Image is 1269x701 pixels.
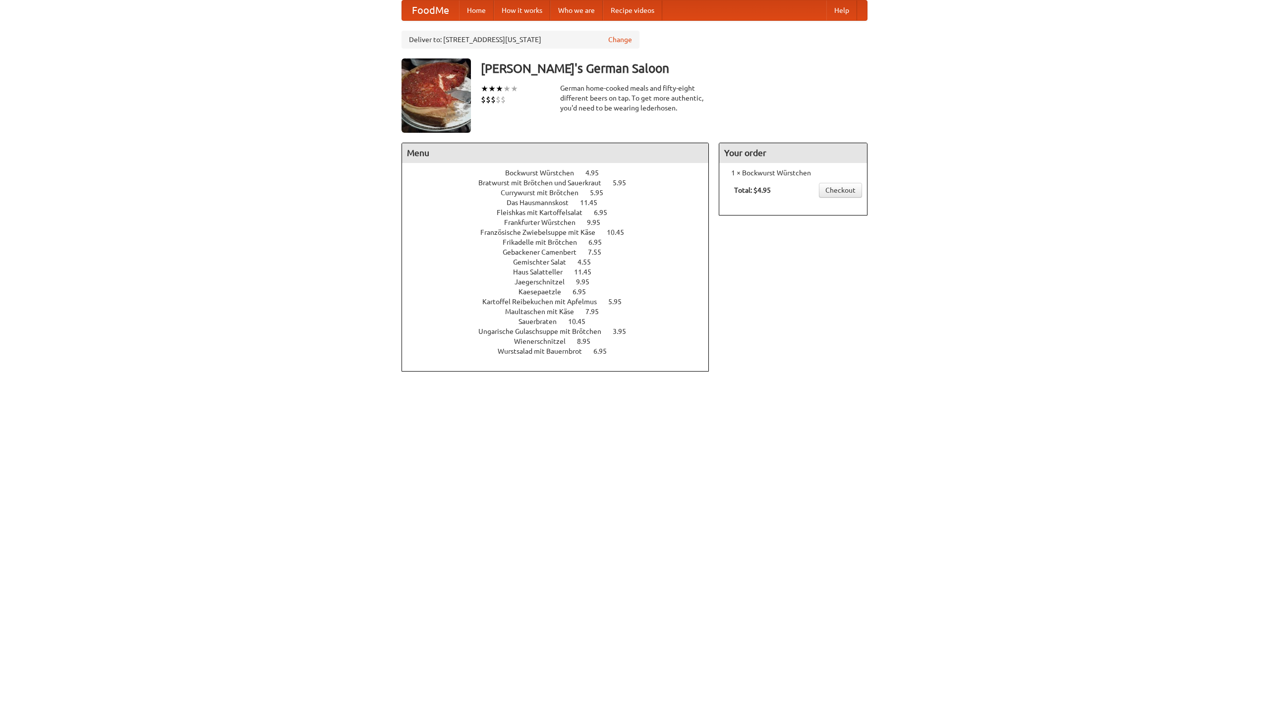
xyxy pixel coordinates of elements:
a: Currywurst mit Brötchen 5.95 [501,189,622,197]
img: angular.jpg [402,58,471,133]
div: Deliver to: [STREET_ADDRESS][US_STATE] [402,31,639,49]
span: Französische Zwiebelsuppe mit Käse [480,228,605,236]
li: ★ [511,83,518,94]
a: Recipe videos [603,0,662,20]
li: $ [496,94,501,105]
a: Französische Zwiebelsuppe mit Käse 10.45 [480,228,642,236]
h3: [PERSON_NAME]'s German Saloon [481,58,867,78]
a: Kartoffel Reibekuchen mit Apfelmus 5.95 [482,298,640,306]
a: Checkout [819,183,862,198]
a: Sauerbraten 10.45 [519,318,604,325]
span: Fleishkas mit Kartoffelsalat [497,209,592,216]
a: How it works [494,0,550,20]
a: Wurstsalad mit Bauernbrot 6.95 [498,347,625,355]
span: 9.95 [576,278,599,286]
a: Maultaschen mit Käse 7.95 [505,308,617,316]
a: Bratwurst mit Brötchen und Sauerkraut 5.95 [478,179,644,187]
a: Gemischter Salat 4.55 [513,258,609,266]
span: Jaegerschnitzel [515,278,575,286]
a: Gebackener Camenbert 7.55 [503,248,620,256]
span: Kaesepaetzle [519,288,571,296]
span: 6.95 [588,238,612,246]
a: Kaesepaetzle 6.95 [519,288,604,296]
a: Frankfurter Würstchen 9.95 [504,218,619,226]
span: 7.95 [585,308,609,316]
li: ★ [481,83,488,94]
span: Ungarische Gulaschsuppe mit Brötchen [478,327,611,335]
a: Change [608,35,632,45]
span: Das Hausmannskost [507,199,578,207]
a: Bockwurst Würstchen 4.95 [505,169,617,177]
li: ★ [488,83,496,94]
span: 11.45 [580,199,607,207]
span: 9.95 [587,218,610,226]
a: Jaegerschnitzel 9.95 [515,278,608,286]
li: $ [481,94,486,105]
span: 10.45 [607,228,634,236]
a: Who we are [550,0,603,20]
span: 6.95 [594,209,617,216]
a: Ungarische Gulaschsuppe mit Brötchen 3.95 [478,327,644,335]
span: Sauerbraten [519,318,567,325]
span: Gebackener Camenbert [503,248,586,256]
span: 4.55 [577,258,601,266]
li: 1 × Bockwurst Würstchen [724,168,862,178]
li: ★ [503,83,511,94]
span: Bockwurst Würstchen [505,169,584,177]
li: ★ [496,83,503,94]
h4: Your order [719,143,867,163]
a: Fleishkas mit Kartoffelsalat 6.95 [497,209,626,216]
span: Frikadelle mit Brötchen [503,238,587,246]
span: Gemischter Salat [513,258,576,266]
li: $ [491,94,496,105]
a: FoodMe [402,0,459,20]
li: $ [486,94,491,105]
a: Frikadelle mit Brötchen 6.95 [503,238,620,246]
span: 6.95 [573,288,596,296]
a: Das Hausmannskost 11.45 [507,199,616,207]
span: 10.45 [568,318,595,325]
span: Frankfurter Würstchen [504,218,585,226]
span: 3.95 [613,327,636,335]
a: Help [826,0,857,20]
a: Home [459,0,494,20]
span: 5.95 [590,189,613,197]
span: 6.95 [593,347,617,355]
li: $ [501,94,506,105]
a: Wienerschnitzel 8.95 [514,337,609,345]
a: Haus Salatteller 11.45 [513,268,610,276]
h4: Menu [402,143,708,163]
span: Haus Salatteller [513,268,573,276]
b: Total: $4.95 [734,186,771,194]
span: 7.55 [588,248,611,256]
span: 5.95 [608,298,632,306]
span: Wurstsalad mit Bauernbrot [498,347,592,355]
div: German home-cooked meals and fifty-eight different beers on tap. To get more authentic, you'd nee... [560,83,709,113]
span: Wienerschnitzel [514,337,576,345]
span: Kartoffel Reibekuchen mit Apfelmus [482,298,607,306]
span: Maultaschen mit Käse [505,308,584,316]
span: 8.95 [577,337,600,345]
span: Currywurst mit Brötchen [501,189,588,197]
span: Bratwurst mit Brötchen und Sauerkraut [478,179,611,187]
span: 4.95 [585,169,609,177]
span: 11.45 [574,268,601,276]
span: 5.95 [613,179,636,187]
